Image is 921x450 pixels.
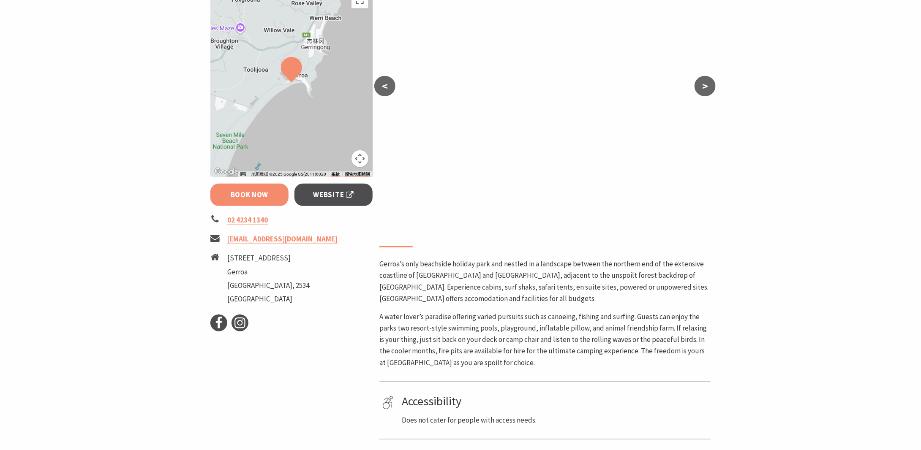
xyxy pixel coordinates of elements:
h4: Accessibility [402,394,708,409]
img: Google [213,166,240,177]
a: 报告地图错误 [345,172,370,177]
li: [STREET_ADDRESS] [227,252,309,264]
li: Gerroa [227,266,309,278]
a: [EMAIL_ADDRESS][DOMAIN_NAME] [227,234,338,244]
a: 02 4234 1340 [227,215,268,225]
a: 在 Google 地图中打开此区域（会打开一个新窗口） [213,166,240,177]
button: > [695,76,716,96]
p: A water lover’s paradise offering varied pursuits such as canoeing, fishing and surfing. Guests c... [379,311,711,369]
button: 地图镜头控件 [352,150,368,167]
a: Book Now [210,184,289,206]
button: 键盘快捷键 [240,171,246,177]
li: [GEOGRAPHIC_DATA] [227,293,309,305]
a: 条款（在新标签页中打开） [331,172,340,177]
p: Does not cater for people with access needs. [402,415,708,426]
li: [GEOGRAPHIC_DATA], 2534 [227,280,309,291]
a: Website [294,184,373,206]
button: < [374,76,395,96]
span: Website [313,189,354,201]
span: 地图数据 ©2025 Google GS(2011)6020 [251,172,326,176]
p: Gerroa’s only beachside holiday park and nestled in a landscape between the northern end of the e... [379,258,711,304]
